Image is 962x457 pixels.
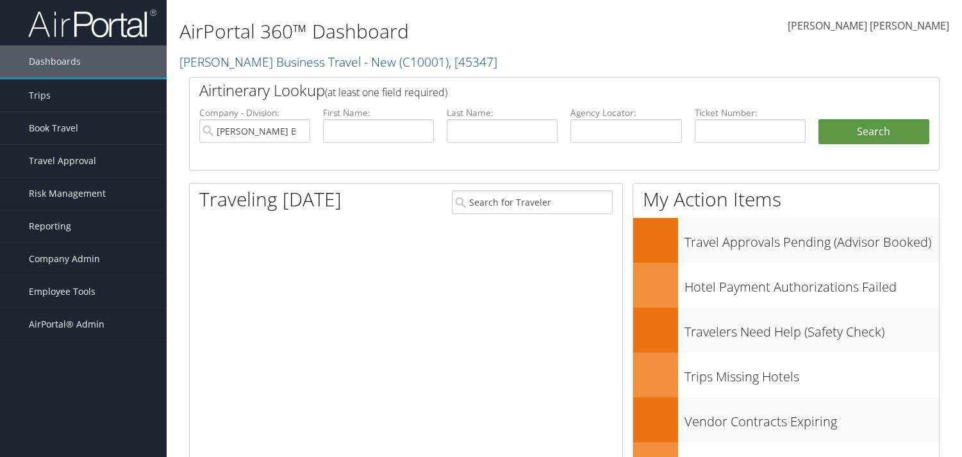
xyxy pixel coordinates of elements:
a: [PERSON_NAME] [PERSON_NAME] [788,6,949,46]
label: Ticket Number: [695,106,806,119]
span: ( C10001 ) [399,53,449,71]
button: Search [818,119,929,145]
a: [PERSON_NAME] Business Travel - New [179,53,497,71]
span: Employee Tools [29,276,95,308]
h2: Airtinerary Lookup [199,79,867,101]
span: Company Admin [29,243,100,275]
label: First Name: [323,106,434,119]
label: Agency Locator: [570,106,681,119]
h3: Trips Missing Hotels [684,361,939,386]
span: Book Travel [29,112,78,144]
h3: Hotel Payment Authorizations Failed [684,272,939,296]
label: Last Name: [447,106,558,119]
a: Travelers Need Help (Safety Check) [633,308,939,353]
h1: Traveling [DATE] [199,186,342,213]
a: Travel Approvals Pending (Advisor Booked) [633,218,939,263]
a: Hotel Payment Authorizations Failed [633,263,939,308]
h3: Vendor Contracts Expiring [684,406,939,431]
label: Company - Division: [199,106,310,119]
span: AirPortal® Admin [29,308,104,340]
span: Travel Approval [29,145,96,177]
img: airportal-logo.png [28,8,156,38]
a: Vendor Contracts Expiring [633,397,939,442]
h3: Travel Approvals Pending (Advisor Booked) [684,227,939,251]
span: [PERSON_NAME] [PERSON_NAME] [788,19,949,33]
h1: My Action Items [633,186,939,213]
h1: AirPortal 360™ Dashboard [179,18,693,45]
span: , [ 45347 ] [449,53,497,71]
h3: Travelers Need Help (Safety Check) [684,317,939,341]
span: Reporting [29,210,71,242]
a: Trips Missing Hotels [633,353,939,397]
span: (at least one field required) [325,85,447,99]
span: Dashboards [29,46,81,78]
span: Risk Management [29,178,106,210]
input: Search for Traveler [452,190,613,214]
span: Trips [29,79,51,112]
